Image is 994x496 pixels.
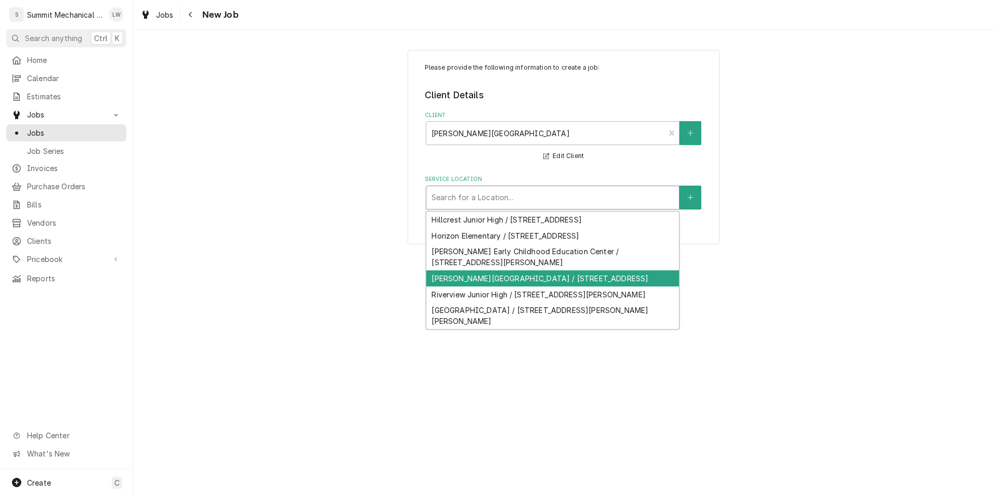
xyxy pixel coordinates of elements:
[425,175,703,184] label: Service Location
[426,212,679,228] div: Hillcrest Junior High / [STREET_ADDRESS]
[6,51,126,69] a: Home
[425,88,703,102] legend: Client Details
[408,50,720,245] div: Job Create/Update
[27,236,121,246] span: Clients
[27,254,106,265] span: Pricebook
[27,146,121,156] span: Job Series
[426,244,679,271] div: [PERSON_NAME] Early Childhood Education Center / [STREET_ADDRESS][PERSON_NAME]
[6,124,126,141] a: Jobs
[426,302,679,329] div: [GEOGRAPHIC_DATA] / [STREET_ADDRESS][PERSON_NAME][PERSON_NAME]
[687,194,694,201] svg: Create New Location
[114,477,120,488] span: C
[27,430,120,441] span: Help Center
[27,91,121,102] span: Estimates
[27,55,121,66] span: Home
[182,6,199,23] button: Navigate back
[426,228,679,244] div: Horizon Elementary / [STREET_ADDRESS]
[6,251,126,268] a: Go to Pricebook
[6,142,126,160] a: Job Series
[27,127,121,138] span: Jobs
[425,111,703,163] div: Client
[679,186,701,210] button: Create New Location
[25,33,82,44] span: Search anything
[425,111,703,120] label: Client
[426,270,679,286] div: [PERSON_NAME][GEOGRAPHIC_DATA] / [STREET_ADDRESS]
[6,178,126,195] a: Purchase Orders
[27,181,121,192] span: Purchase Orders
[136,6,178,23] a: Jobs
[156,9,174,20] span: Jobs
[27,9,103,20] div: Summit Mechanical Service LLC
[426,286,679,303] div: Riverview Junior High / [STREET_ADDRESS][PERSON_NAME]
[27,199,121,210] span: Bills
[9,7,24,22] div: S
[542,150,585,163] button: Edit Client
[27,109,106,120] span: Jobs
[6,232,126,250] a: Clients
[425,175,703,209] div: Service Location
[27,163,121,174] span: Invoices
[6,445,126,462] a: Go to What's New
[425,63,703,72] p: Please provide the following information to create a job:
[27,73,121,84] span: Calendar
[115,33,120,44] span: K
[109,7,124,22] div: Landon Weeks's Avatar
[6,160,126,177] a: Invoices
[6,88,126,105] a: Estimates
[27,273,121,284] span: Reports
[199,8,239,22] span: New Job
[6,29,126,47] button: Search anythingCtrlK
[687,129,694,137] svg: Create New Client
[425,63,703,210] div: Job Create/Update Form
[27,217,121,228] span: Vendors
[6,70,126,87] a: Calendar
[6,270,126,287] a: Reports
[6,196,126,213] a: Bills
[6,106,126,123] a: Go to Jobs
[27,448,120,459] span: What's New
[6,427,126,444] a: Go to Help Center
[94,33,108,44] span: Ctrl
[679,121,701,145] button: Create New Client
[6,214,126,231] a: Vendors
[27,478,51,487] span: Create
[109,7,124,22] div: LW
